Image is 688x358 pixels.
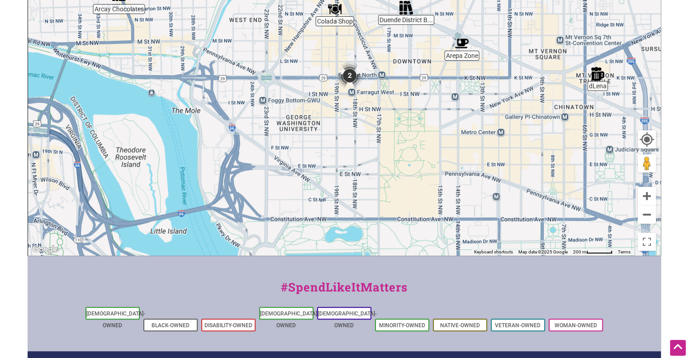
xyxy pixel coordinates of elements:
a: Minority-Owned [379,322,425,329]
span: 200 m [573,249,586,254]
a: Black-Owned [152,322,190,329]
a: Open this area in Google Maps (opens a new window) [30,243,60,255]
img: Google [30,243,60,255]
div: 2 [332,58,367,93]
a: Disability-Owned [204,322,252,329]
a: Terms [618,249,631,254]
a: Veteran-Owned [495,322,541,329]
button: Map Scale: 200 m per 54 pixels [570,249,615,255]
a: [DEMOGRAPHIC_DATA]-Owned [318,310,377,329]
div: dLena [587,63,608,84]
div: #SpendLikeItMatters [28,278,661,305]
div: Scroll Back to Top [670,340,686,356]
a: Woman-Owned [555,322,597,329]
button: Toggle fullscreen view [637,232,657,252]
a: [DEMOGRAPHIC_DATA]-Owned [86,310,145,329]
button: Drag Pegman onto the map to open Street View [638,154,656,172]
button: Zoom in [638,187,656,205]
button: Your Location [638,130,656,148]
button: Zoom out [638,205,656,224]
a: Native-Owned [440,322,480,329]
a: [DEMOGRAPHIC_DATA]-Owned [260,310,319,329]
span: Map data ©2025 Google [518,249,568,254]
button: Keyboard shortcuts [474,249,513,255]
div: Arepa Zone [451,33,472,54]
